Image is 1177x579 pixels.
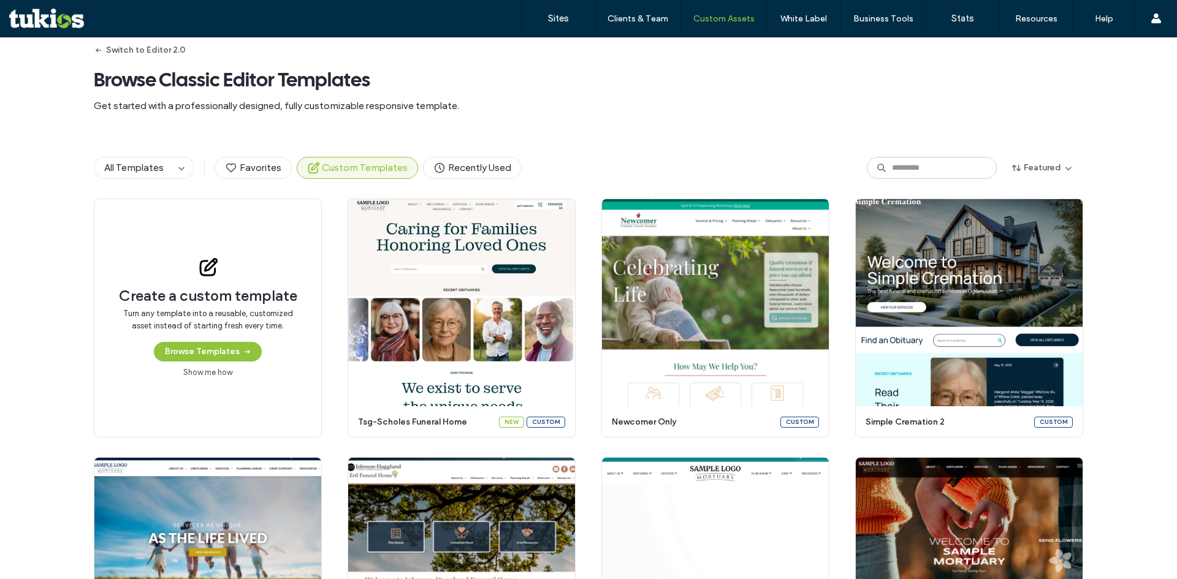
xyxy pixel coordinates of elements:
button: Custom Templates [297,157,418,179]
label: Sites [548,13,569,24]
span: simple cremation 2 [866,416,1027,428]
button: Browse Templates [154,342,262,361]
a: Show me how [183,366,232,379]
span: tsg-scholes funeral home [358,416,492,428]
span: Custom Templates [307,161,408,175]
label: Stats [951,13,974,24]
label: Help [1095,13,1113,24]
button: Featured [1002,158,1083,178]
span: Turn any template into a reusable, customized asset instead of starting fresh every time. [119,308,297,332]
div: Custom [1034,417,1073,428]
span: Help [28,9,53,20]
label: Clients & Team [608,13,668,24]
label: White Label [780,13,827,24]
button: Recently Used [423,157,522,179]
label: Resources [1015,13,1057,24]
span: Browse Classic Editor Templates [94,67,1083,92]
span: Favorites [225,161,281,175]
span: Recently Used [433,161,511,175]
button: Favorites [215,157,292,179]
span: Create a custom template [119,287,297,305]
span: newcomer only [612,416,773,428]
span: Get started with a professionally designed, fully customizable responsive template. [94,99,1083,113]
button: All Templates [94,157,174,178]
div: New [499,417,524,428]
label: Business Tools [853,13,913,24]
button: Switch to Editor 2.0 [94,40,186,60]
span: All Templates [104,162,164,173]
label: Custom Assets [693,13,755,24]
div: Custom [527,417,565,428]
div: Custom [780,417,819,428]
